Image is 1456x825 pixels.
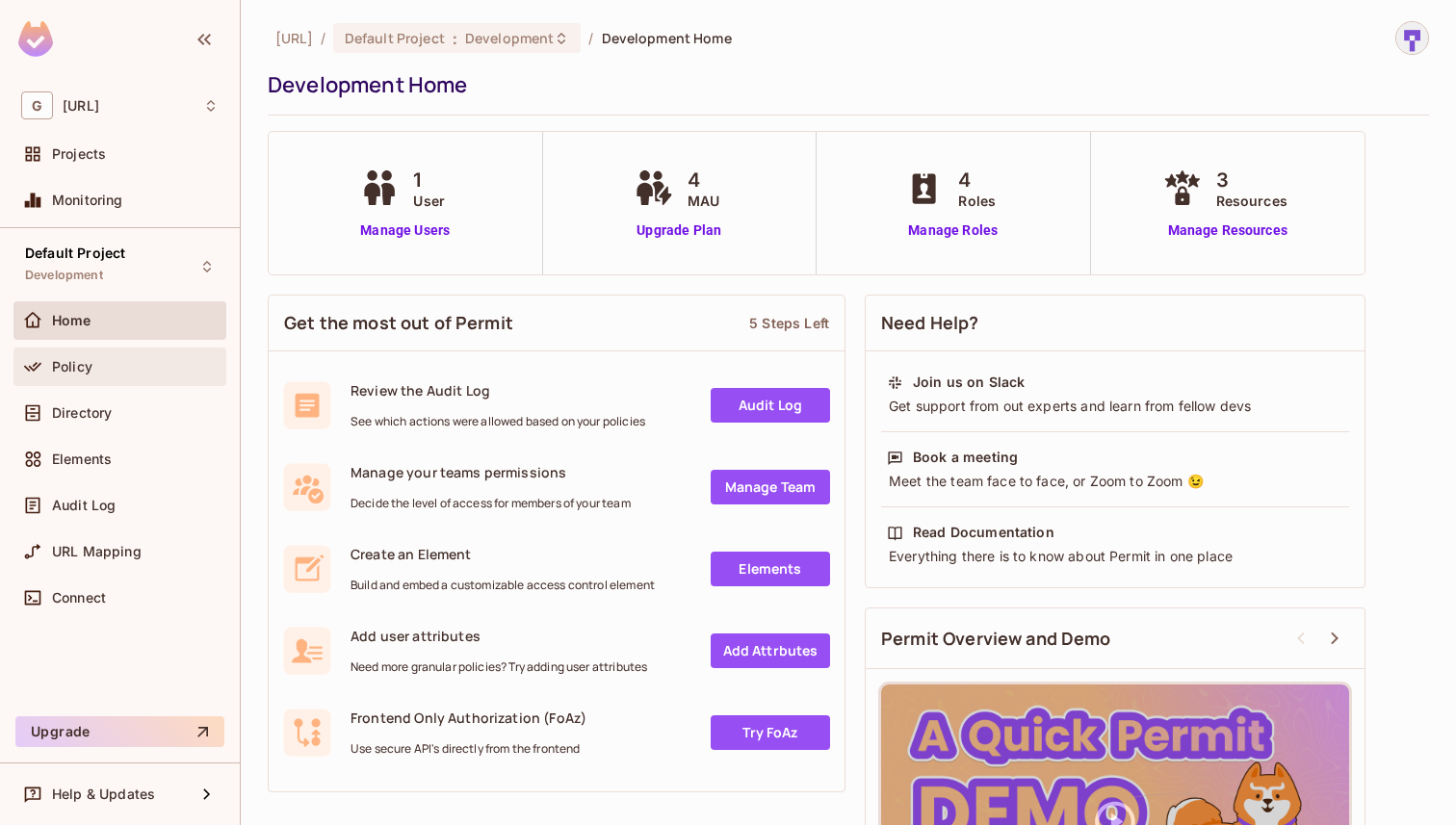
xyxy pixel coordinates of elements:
[602,29,732,47] span: Development Home
[711,715,830,750] a: Try FoAz
[958,191,996,211] span: Roles
[18,21,53,57] img: SReyMgAAAABJRU5ErkJggg==
[351,545,655,563] span: Create an Element
[25,268,103,283] span: Development
[1396,22,1428,54] img: sharmila@genworx.ai
[887,547,1343,566] div: Everything there is to know about Permit in one place
[749,314,829,332] div: 5 Steps Left
[711,470,830,504] a: Manage Team
[630,220,729,241] a: Upgrade Plan
[284,311,513,335] span: Get the most out of Permit
[351,414,645,429] span: See which actions were allowed based on your policies
[913,373,1025,392] div: Join us on Slack
[452,31,458,46] span: :
[887,397,1343,416] div: Get support from out experts and learn from fellow devs
[913,448,1018,467] div: Book a meeting
[1216,191,1287,211] span: Resources
[351,627,647,645] span: Add user attributes
[351,741,586,757] span: Use secure API's directly from the frontend
[52,359,92,374] span: Policy
[588,29,593,47] li: /
[52,193,123,208] span: Monitoring
[268,70,1419,99] div: Development Home
[413,191,445,211] span: User
[25,245,125,261] span: Default Project
[887,472,1343,491] div: Meet the team face to face, or Zoom to Zoom 😉
[711,388,830,423] a: Audit Log
[711,633,830,668] a: Add Attrbutes
[900,220,1005,241] a: Manage Roles
[355,220,455,241] a: Manage Users
[321,29,325,47] li: /
[52,405,112,421] span: Directory
[1158,220,1297,241] a: Manage Resources
[63,98,99,114] span: Workspace: genworx.ai
[351,463,631,481] span: Manage your teams permissions
[52,544,142,559] span: URL Mapping
[351,578,655,593] span: Build and embed a customizable access control element
[688,191,719,211] span: MAU
[351,496,631,511] span: Decide the level of access for members of your team
[958,166,996,194] span: 4
[711,552,830,586] a: Elements
[52,590,106,606] span: Connect
[351,659,647,675] span: Need more granular policies? Try adding user attributes
[275,29,313,47] span: the active workspace
[15,716,224,747] button: Upgrade
[52,498,116,513] span: Audit Log
[351,709,586,727] span: Frontend Only Authorization (FoAz)
[413,166,445,194] span: 1
[52,451,112,467] span: Elements
[52,313,91,328] span: Home
[465,29,554,47] span: Development
[881,311,979,335] span: Need Help?
[351,381,645,400] span: Review the Audit Log
[688,166,719,194] span: 4
[881,627,1111,651] span: Permit Overview and Demo
[913,523,1054,542] div: Read Documentation
[345,29,445,47] span: Default Project
[1216,166,1287,194] span: 3
[52,146,106,162] span: Projects
[52,786,155,802] span: Help & Updates
[21,91,53,119] span: G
